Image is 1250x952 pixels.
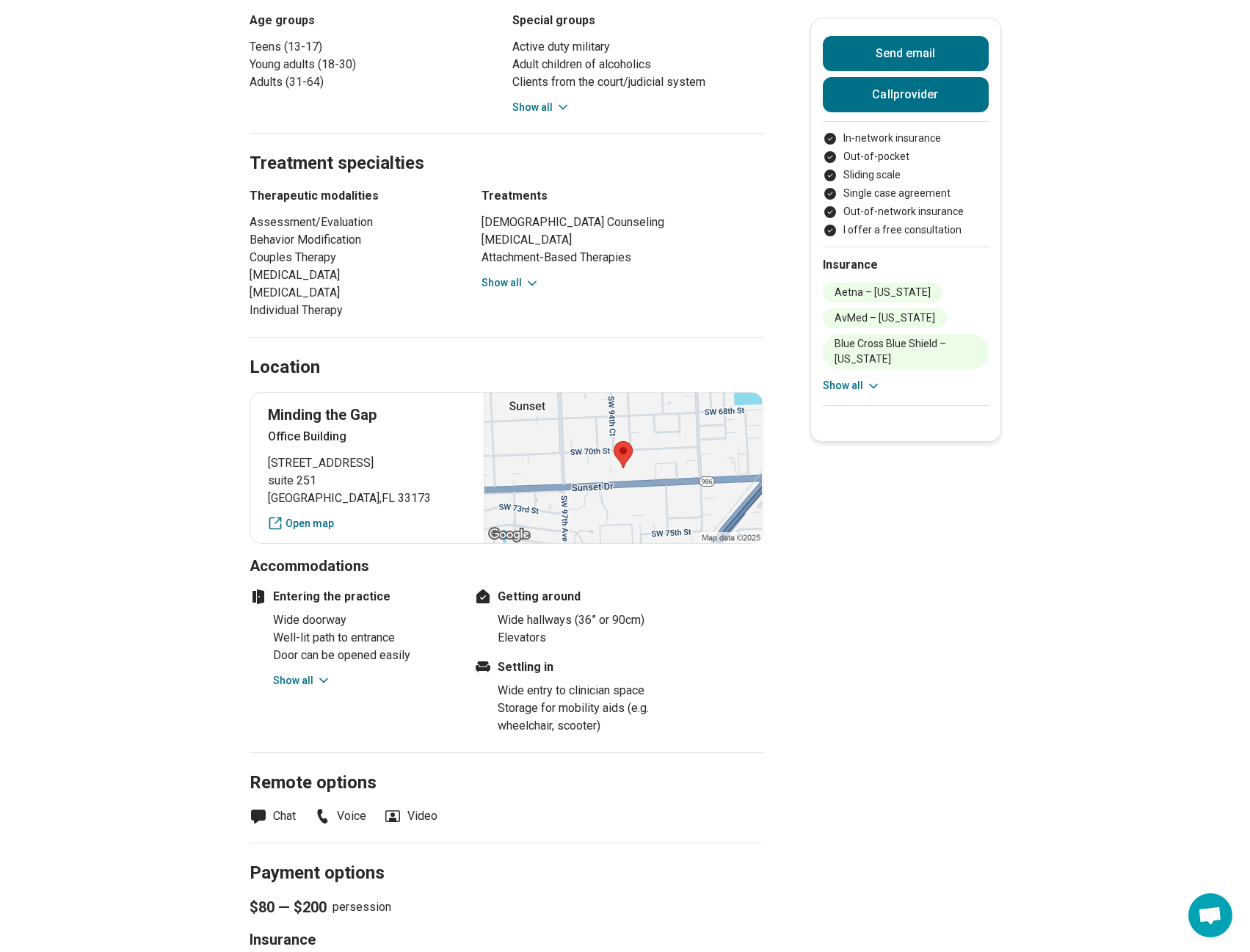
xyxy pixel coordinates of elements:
li: Out-of-network insurance [823,204,989,219]
li: Behavior Modification [250,231,455,249]
h4: Entering the practice [250,588,455,606]
li: Wide entry to clinician space [498,682,680,700]
li: Video [384,807,437,825]
h2: Payment options [250,826,763,886]
li: Adults (31-64) [250,73,501,91]
li: Sliding scale [823,167,989,183]
li: Door can be opened easily [273,647,455,664]
button: Show all [512,100,570,115]
li: Individual Therapy [250,302,455,319]
li: Teens (13-17) [250,38,501,56]
h3: Special groups [512,12,763,29]
p: Office Building [268,428,467,446]
li: Out-of-pocket [823,149,989,164]
h2: Remote options [250,735,763,796]
li: I offer a free consultation [823,222,989,238]
h3: Accommodations [250,556,763,576]
h3: Therapeutic modalities [250,187,455,205]
li: Voice [313,807,366,825]
h2: Location [250,355,320,380]
li: Wide doorway [273,611,455,629]
h3: Treatments [482,187,763,205]
li: Adult children of alcoholics [512,56,763,73]
li: Blue Cross Blue Shield – [US_STATE] [823,334,989,369]
li: Well-lit path to entrance [273,629,455,647]
li: AvMed – [US_STATE] [823,308,947,328]
h4: Settling in [474,658,680,676]
span: [GEOGRAPHIC_DATA] , FL 33173 [268,490,467,507]
li: Aetna – [US_STATE] [823,283,942,302]
li: [MEDICAL_DATA] [250,266,455,284]
li: Storage for mobility aids (e.g. wheelchair, scooter) [498,700,680,735]
li: Elevators [498,629,680,647]
span: $80 — $200 [250,897,327,918]
li: Couples Therapy [250,249,455,266]
li: Single case agreement [823,186,989,201]
span: suite 251 [268,472,467,490]
li: [MEDICAL_DATA] [482,231,763,249]
p: Minding the Gap [268,404,467,425]
li: Young adults (18-30) [250,56,501,73]
h3: Age groups [250,12,501,29]
li: Wide hallways (36” or 90cm) [498,611,680,629]
div: Open chat [1188,893,1232,937]
li: Attachment-Based Therapies [482,249,763,266]
li: Chat [250,807,296,825]
h2: Insurance [823,256,989,274]
button: Show all [273,673,331,688]
li: [DEMOGRAPHIC_DATA] Counseling [482,214,763,231]
span: [STREET_ADDRESS] [268,454,467,472]
li: [MEDICAL_DATA] [250,284,455,302]
button: Send email [823,36,989,71]
p: per session [250,897,763,918]
h2: Treatment specialties [250,116,763,176]
h4: Getting around [474,588,680,606]
a: Open map [268,516,467,531]
button: Callprovider [823,77,989,112]
li: Active duty military [512,38,763,56]
button: Show all [482,275,539,291]
li: Clients from the court/judicial system [512,73,763,91]
h3: Insurance [250,929,763,950]
li: In-network insurance [823,131,989,146]
ul: Payment options [823,131,989,238]
button: Show all [823,378,881,393]
li: Assessment/Evaluation [250,214,455,231]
